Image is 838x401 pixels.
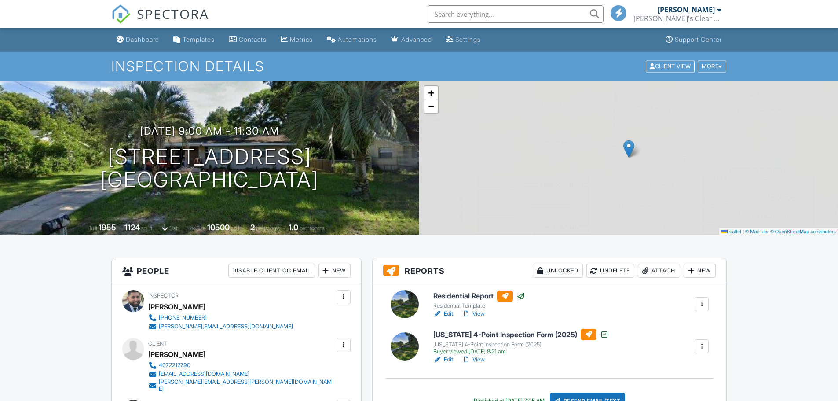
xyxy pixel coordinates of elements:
a: Dashboard [113,32,163,48]
span: Built [88,225,97,232]
div: Advanced [401,36,432,43]
a: Contacts [225,32,270,48]
a: © OpenStreetMap contributors [770,229,836,234]
a: Zoom out [424,99,438,113]
a: Client View [645,63,697,69]
div: Dashboard [126,36,159,43]
h6: Residential Report [433,291,525,302]
a: Automations (Basic) [323,32,381,48]
a: View [462,309,485,318]
h3: [DATE] 9:00 am - 11:30 am [140,125,279,137]
div: [EMAIL_ADDRESS][DOMAIN_NAME] [159,371,249,378]
div: [PERSON_NAME] [148,348,205,361]
div: Support Center [675,36,722,43]
a: [PERSON_NAME][EMAIL_ADDRESS][DOMAIN_NAME] [148,322,293,331]
span: SPECTORA [137,4,209,23]
h1: Inspection Details [111,59,727,74]
div: [US_STATE] 4-Point Inspection Form (2025) [433,341,609,348]
div: Client View [646,60,695,72]
span: + [428,87,434,98]
a: 4072212790 [148,361,334,370]
div: 2 [250,223,255,232]
a: Zoom in [424,86,438,99]
div: 1.0 [289,223,298,232]
a: Metrics [277,32,316,48]
div: New [318,264,351,278]
div: [PERSON_NAME] [658,5,715,14]
img: The Best Home Inspection Software - Spectora [111,4,131,24]
span: sq.ft. [231,225,242,232]
a: Leaflet [721,229,741,234]
span: Client [148,340,167,347]
a: Residential Report Residential Template [433,291,525,310]
h1: [STREET_ADDRESS] [GEOGRAPHIC_DATA] [100,145,318,192]
div: Settings [455,36,481,43]
div: Mike's Clear View Inspections LLC [633,14,721,23]
div: New [684,264,716,278]
a: SPECTORA [111,12,209,30]
a: Support Center [662,32,725,48]
div: Templates [183,36,215,43]
div: 1955 [99,223,116,232]
div: More [698,60,726,72]
div: Residential Template [433,302,525,309]
a: © MapTiler [745,229,769,234]
span: sq. ft. [141,225,154,232]
span: bathrooms [300,225,325,232]
div: [PHONE_NUMBER] [159,314,207,321]
a: Edit [433,355,453,364]
div: Unlocked [533,264,583,278]
span: Inspector [148,292,179,299]
div: Metrics [290,36,313,43]
img: Marker [623,140,634,158]
a: Edit [433,309,453,318]
div: Undelete [586,264,634,278]
h6: [US_STATE] 4-Point Inspection Form (2025) [433,329,609,340]
span: Lot Size [187,225,206,232]
a: Settings [443,32,484,48]
div: Automations [338,36,377,43]
div: [PERSON_NAME][EMAIL_ADDRESS][DOMAIN_NAME] [159,323,293,330]
h3: Reports [373,258,727,283]
a: [PHONE_NUMBER] [148,313,293,322]
span: slab [169,225,179,232]
span: − [428,100,434,111]
div: 1124 [124,223,140,232]
div: Disable Client CC Email [228,264,315,278]
a: [PERSON_NAME][EMAIL_ADDRESS][PERSON_NAME][DOMAIN_NAME] [148,379,334,393]
a: View [462,355,485,364]
div: Buyer viewed [DATE] 8:21 am [433,348,609,355]
div: [PERSON_NAME] [148,300,205,313]
a: [EMAIL_ADDRESS][DOMAIN_NAME] [148,370,334,379]
a: Templates [170,32,218,48]
div: Attach [638,264,680,278]
span: bedrooms [256,225,280,232]
div: 10500 [207,223,230,232]
a: Advanced [388,32,435,48]
a: [US_STATE] 4-Point Inspection Form (2025) [US_STATE] 4-Point Inspection Form (2025) Buyer viewed ... [433,329,609,355]
div: [PERSON_NAME][EMAIL_ADDRESS][PERSON_NAME][DOMAIN_NAME] [159,379,334,393]
div: Contacts [239,36,267,43]
input: Search everything... [428,5,604,23]
span: | [743,229,744,234]
div: 4072212790 [159,362,190,369]
h3: People [112,258,361,283]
